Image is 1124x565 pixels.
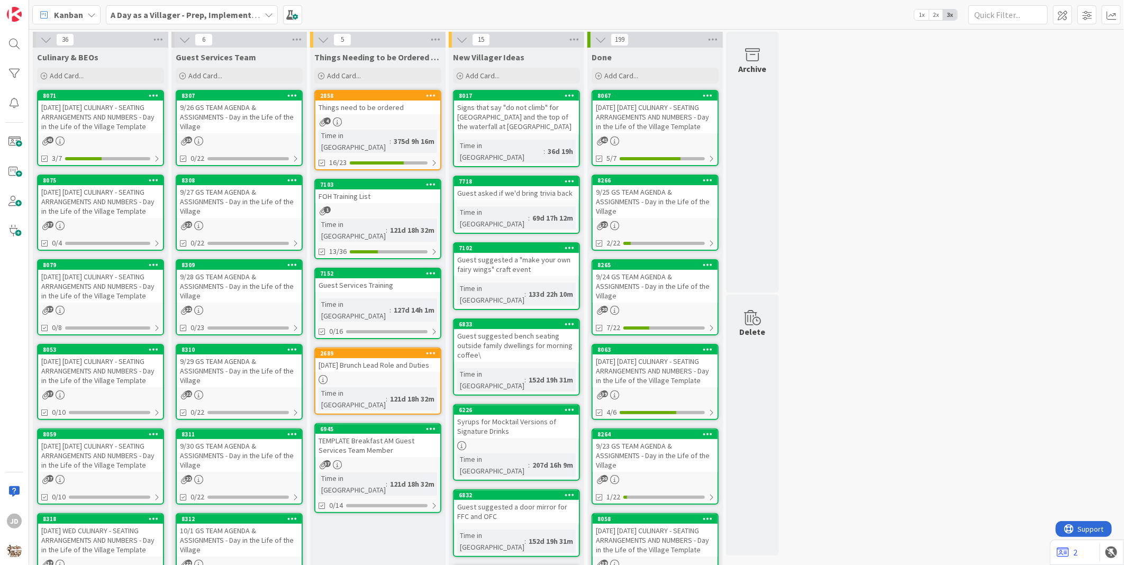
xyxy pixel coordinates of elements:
div: 83099/28 GS TEAM AGENDA & ASSIGNMENTS - Day in the Life of the Village [177,260,302,303]
div: 207d 16h 9m [530,459,576,471]
div: 2858 [315,91,440,101]
span: : [543,145,545,157]
span: New Villager Ideas [453,52,524,62]
div: 82649/23 GS TEAM AGENDA & ASSIGNMENTS - Day in the Life of the Village [593,430,718,472]
div: 8079[DATE] [DATE] CULINARY - SEATING ARRANGEMENTS AND NUMBERS - Day in the Life of the Village Te... [38,260,163,303]
div: 7718 [459,178,579,185]
span: 0/23 [191,322,204,333]
div: 8063[DATE] [DATE] CULINARY - SEATING ARRANGEMENTS AND NUMBERS - Day in the Life of the Village Te... [593,345,718,387]
div: Time in [GEOGRAPHIC_DATA] [319,298,389,322]
div: 6226Syrups for Mocktail Versions of Signature Drinks [454,405,579,438]
div: 152d 19h 31m [526,374,576,386]
span: : [386,224,387,236]
span: 13/36 [329,246,347,257]
div: 2689[DATE] Brunch Lead Role and Duties [315,349,440,372]
span: 2x [929,10,943,20]
span: 0/10 [52,407,66,418]
div: 36d 19h [545,145,576,157]
div: [DATE] WED CULINARY - SEATING ARRANGEMENTS AND NUMBERS - Day in the Life of the Village Template [38,524,163,557]
span: Things Needing to be Ordered - PUT IN CARD, Don't make new card [314,52,441,62]
div: 8079 [38,260,163,270]
div: 6945 [320,425,440,433]
div: [DATE] [DATE] CULINARY - SEATING ARRANGEMENTS AND NUMBERS - Day in the Life of the Village Template [593,354,718,387]
img: Visit kanbanzone.com [7,7,22,22]
span: : [524,535,526,547]
input: Quick Filter... [968,5,1048,24]
div: Guest suggested a door mirror for FFC and OFC [454,500,579,523]
span: 4 [324,117,331,124]
div: 8309 [177,260,302,270]
span: 41 [601,136,608,143]
div: 121d 18h 32m [387,393,437,405]
div: FOH Training List [315,189,440,203]
div: 6832 [459,491,579,499]
div: 83079/26 GS TEAM AGENDA & ASSIGNMENTS - Day in the Life of the Village [177,91,302,133]
div: 8311 [182,431,302,438]
span: 6 [195,33,213,46]
div: 6945 [315,424,440,434]
div: 9/24 GS TEAM AGENDA & ASSIGNMENTS - Day in the Life of the Village [593,270,718,303]
span: 4/6 [606,407,617,418]
div: 8053 [38,345,163,354]
div: 6832Guest suggested a door mirror for FFC and OFC [454,490,579,523]
span: 16/23 [329,157,347,168]
span: 3x [943,10,957,20]
div: Time in [GEOGRAPHIC_DATA] [457,206,528,230]
div: Time in [GEOGRAPHIC_DATA] [457,453,528,477]
div: 9/25 GS TEAM AGENDA & ASSIGNMENTS - Day in the Life of the Village [593,185,718,218]
div: 7718Guest asked if we'd bring trivia back [454,177,579,200]
div: 8308 [177,176,302,185]
div: 7718 [454,177,579,186]
div: 8310 [177,345,302,354]
div: 7103 [315,180,440,189]
span: 22 [185,475,192,482]
div: 831210/1 GS TEAM AGENDA & ASSIGNMENTS - Day in the Life of the Village [177,514,302,557]
div: [DATE] [DATE] CULINARY - SEATING ARRANGEMENTS AND NUMBERS - Day in the Life of the Village Template [38,270,163,303]
div: 8067[DATE] [DATE] CULINARY - SEATING ARRANGEMENTS AND NUMBERS - Day in the Life of the Village Te... [593,91,718,133]
div: 2858 [320,92,440,99]
span: Add Card... [466,71,500,80]
span: 1 [324,206,331,213]
div: 8318[DATE] WED CULINARY - SEATING ARRANGEMENTS AND NUMBERS - Day in the Life of the Village Template [38,514,163,557]
div: 375d 9h 16m [391,135,437,147]
div: Guest suggested a "make your own fairy wings" craft event [454,253,579,276]
span: : [389,304,391,316]
span: 0/22 [191,238,204,249]
div: 2858Things need to be ordered [315,91,440,114]
span: : [524,288,526,300]
span: 20 [601,475,608,482]
span: 2/22 [606,238,620,249]
div: 133d 22h 10m [526,288,576,300]
div: 8053 [43,346,163,353]
span: 37 [47,306,53,313]
span: : [524,374,526,386]
div: 9/27 GS TEAM AGENDA & ASSIGNMENTS - Day in the Life of the Village [177,185,302,218]
div: 7103FOH Training List [315,180,440,203]
span: 199 [611,33,629,46]
span: 1/22 [606,491,620,503]
span: 37 [47,221,53,228]
span: 15 [472,33,490,46]
div: 8075[DATE] [DATE] CULINARY - SEATING ARRANGEMENTS AND NUMBERS - Day in the Life of the Village Te... [38,176,163,218]
div: 8265 [593,260,718,270]
div: 8308 [182,177,302,184]
div: 6226 [454,405,579,415]
div: 8312 [182,515,302,523]
div: [DATE] [DATE] CULINARY - SEATING ARRANGEMENTS AND NUMBERS - Day in the Life of the Village Template [38,101,163,133]
div: 2689 [315,349,440,358]
span: Add Card... [327,71,361,80]
span: 7/22 [606,322,620,333]
div: Time in [GEOGRAPHIC_DATA] [319,472,386,496]
div: [DATE] [DATE] CULINARY - SEATING ARRANGEMENTS AND NUMBERS - Day in the Life of the Village Template [593,524,718,557]
div: Time in [GEOGRAPHIC_DATA] [319,387,386,411]
div: 9/26 GS TEAM AGENDA & ASSIGNMENTS - Day in the Life of the Village [177,101,302,133]
div: 8264 [593,430,718,439]
div: 8058 [593,514,718,524]
div: 8071 [43,92,163,99]
div: 6833Guest suggested bench seating outside family dwellings for morning coffee\ [454,320,579,362]
div: 8058[DATE] [DATE] CULINARY - SEATING ARRANGEMENTS AND NUMBERS - Day in the Life of the Village Te... [593,514,718,557]
a: 2 [1057,546,1077,559]
span: 37 [324,460,331,467]
div: 6226 [459,406,579,414]
span: 0/22 [191,491,204,503]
